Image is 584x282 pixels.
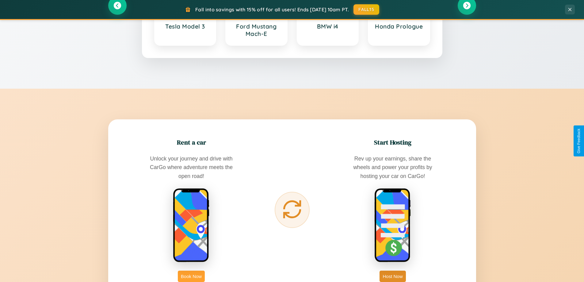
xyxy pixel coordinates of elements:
[577,129,581,153] div: Give Feedback
[374,188,411,263] img: host phone
[195,6,349,13] span: Fall into savings with 15% off for all users! Ends [DATE] 10am PT.
[173,188,210,263] img: rent phone
[161,23,210,30] h3: Tesla Model 3
[375,23,423,30] h3: Honda Prologue
[374,138,411,147] h2: Start Hosting
[145,154,237,180] p: Unlock your journey and drive with CarGo where adventure meets the open road!
[347,154,439,180] p: Rev up your earnings, share the wheels and power your profits by hosting your car on CarGo!
[232,23,281,37] h3: Ford Mustang Mach-E
[353,4,379,15] button: FALL15
[177,138,206,147] h2: Rent a car
[178,271,205,282] button: Book Now
[380,271,406,282] button: Host Now
[303,23,352,30] h3: BMW i4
